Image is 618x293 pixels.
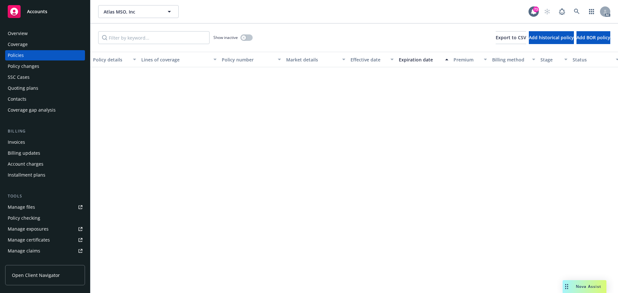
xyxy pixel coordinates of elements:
div: Expiration date [399,56,441,63]
a: Search [570,5,583,18]
button: Policy number [219,52,284,67]
button: Lines of coverage [139,52,219,67]
span: Atlas MSO, Inc [104,8,159,15]
a: Manage claims [5,246,85,256]
a: Billing updates [5,148,85,158]
div: Manage certificates [8,235,50,245]
a: Contacts [5,94,85,104]
div: Premium [454,56,480,63]
a: Account charges [5,159,85,169]
div: Billing method [492,56,528,63]
a: Manage exposures [5,224,85,234]
button: Add BOR policy [576,31,610,44]
a: Policy checking [5,213,85,223]
span: Accounts [27,9,47,14]
div: SSC Cases [8,72,30,82]
a: Accounts [5,3,85,21]
button: Policy details [90,52,139,67]
div: Lines of coverage [141,56,210,63]
div: Billing updates [8,148,40,158]
a: Manage BORs [5,257,85,267]
input: Filter by keyword... [98,31,210,44]
button: Export to CSV [496,31,526,44]
div: Manage BORs [8,257,38,267]
button: Nova Assist [563,280,606,293]
a: Quoting plans [5,83,85,93]
span: Nova Assist [576,284,601,289]
div: Manage claims [8,246,40,256]
div: Coverage gap analysis [8,105,56,115]
div: Installment plans [8,170,45,180]
div: Tools [5,193,85,199]
a: Installment plans [5,170,85,180]
div: Status [573,56,612,63]
div: Policies [8,50,24,60]
a: Switch app [585,5,598,18]
div: Coverage [8,39,28,50]
a: Overview [5,28,85,39]
span: Show inactive [213,35,238,40]
div: Policy changes [8,61,39,71]
div: Policy checking [8,213,40,223]
a: Invoices [5,137,85,147]
button: Expiration date [396,52,451,67]
div: Manage files [8,202,35,212]
a: Report a Bug [556,5,568,18]
span: Add BOR policy [576,34,610,41]
a: Manage files [5,202,85,212]
div: Market details [286,56,338,63]
div: Overview [8,28,28,39]
div: Quoting plans [8,83,38,93]
button: Stage [538,52,570,67]
a: Manage certificates [5,235,85,245]
a: Start snowing [541,5,554,18]
div: Effective date [351,56,387,63]
div: Policy details [93,56,129,63]
a: Policy changes [5,61,85,71]
div: Drag to move [563,280,571,293]
a: SSC Cases [5,72,85,82]
button: Billing method [490,52,538,67]
div: Account charges [8,159,43,169]
button: Market details [284,52,348,67]
span: Open Client Navigator [12,272,60,279]
button: Premium [451,52,490,67]
span: Export to CSV [496,34,526,41]
div: Stage [540,56,560,63]
button: Atlas MSO, Inc [98,5,179,18]
a: Policies [5,50,85,60]
button: Add historical policy [529,31,574,44]
a: Coverage [5,39,85,50]
button: Effective date [348,52,396,67]
div: Contacts [8,94,26,104]
span: Add historical policy [529,34,574,41]
div: 73 [533,6,539,12]
div: Manage exposures [8,224,49,234]
a: Coverage gap analysis [5,105,85,115]
div: Billing [5,128,85,134]
div: Policy number [222,56,274,63]
div: Invoices [8,137,25,147]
